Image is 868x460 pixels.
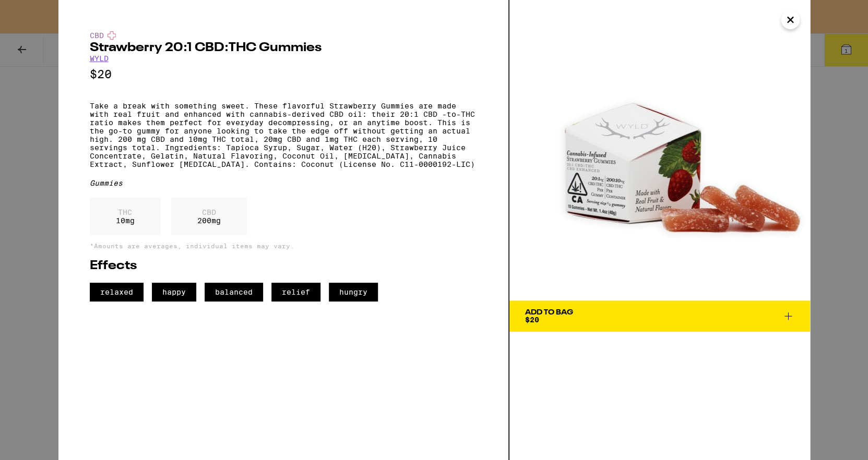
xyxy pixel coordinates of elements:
[525,309,573,316] div: Add To Bag
[205,283,263,301] span: balanced
[90,68,477,81] p: $20
[171,198,247,235] div: 200 mg
[509,300,810,332] button: Add To Bag$20
[116,208,135,216] p: THC
[781,10,800,29] button: Close
[90,198,161,235] div: 10 mg
[108,31,116,40] img: cbdColor.svg
[329,283,378,301] span: hungry
[90,260,477,272] h2: Effects
[90,42,477,54] h2: Strawberry 20:1 CBD:THC Gummies
[525,316,539,324] span: $20
[90,31,477,40] div: CBD
[90,54,109,63] a: WYLD
[90,102,477,168] p: Take a break with something sweet. These flavorful Strawberry Gummies are made with real fruit an...
[90,179,477,187] div: Gummies
[6,7,75,16] span: Hi. Need any help?
[152,283,196,301] span: happy
[271,283,320,301] span: relief
[197,208,221,216] p: CBD
[90,243,477,249] p: *Amounts are averages, individual items may vary.
[90,283,144,301] span: relaxed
